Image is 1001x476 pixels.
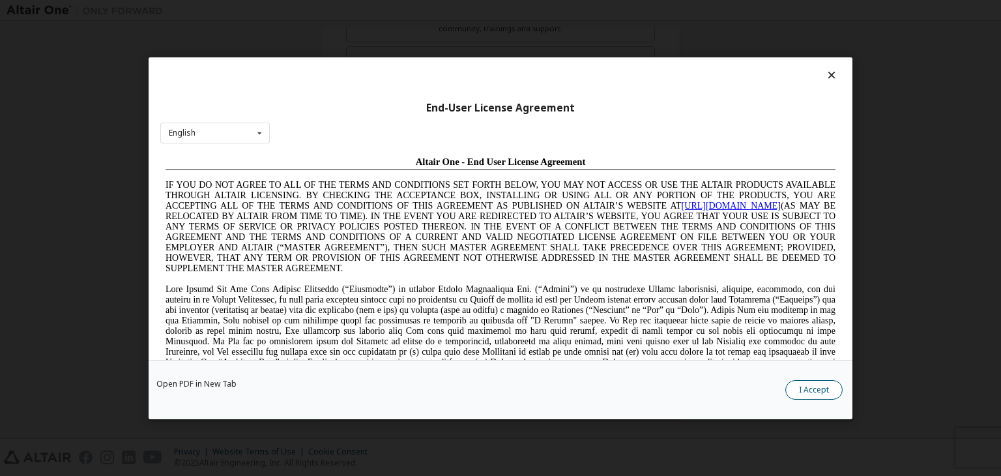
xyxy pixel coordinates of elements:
span: Altair One - End User License Agreement [255,5,426,16]
span: Lore Ipsumd Sit Ame Cons Adipisc Elitseddo (“Eiusmodte”) in utlabor Etdolo Magnaaliqua Eni. (“Adm... [5,133,675,226]
a: [URL][DOMAIN_NAME] [521,50,620,59]
div: End-User License Agreement [160,101,841,114]
span: IF YOU DO NOT AGREE TO ALL OF THE TERMS AND CONDITIONS SET FORTH BELOW, YOU MAY NOT ACCESS OR USE... [5,29,675,122]
button: I Accept [785,380,843,400]
div: English [169,129,196,137]
a: Open PDF in New Tab [156,380,237,388]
